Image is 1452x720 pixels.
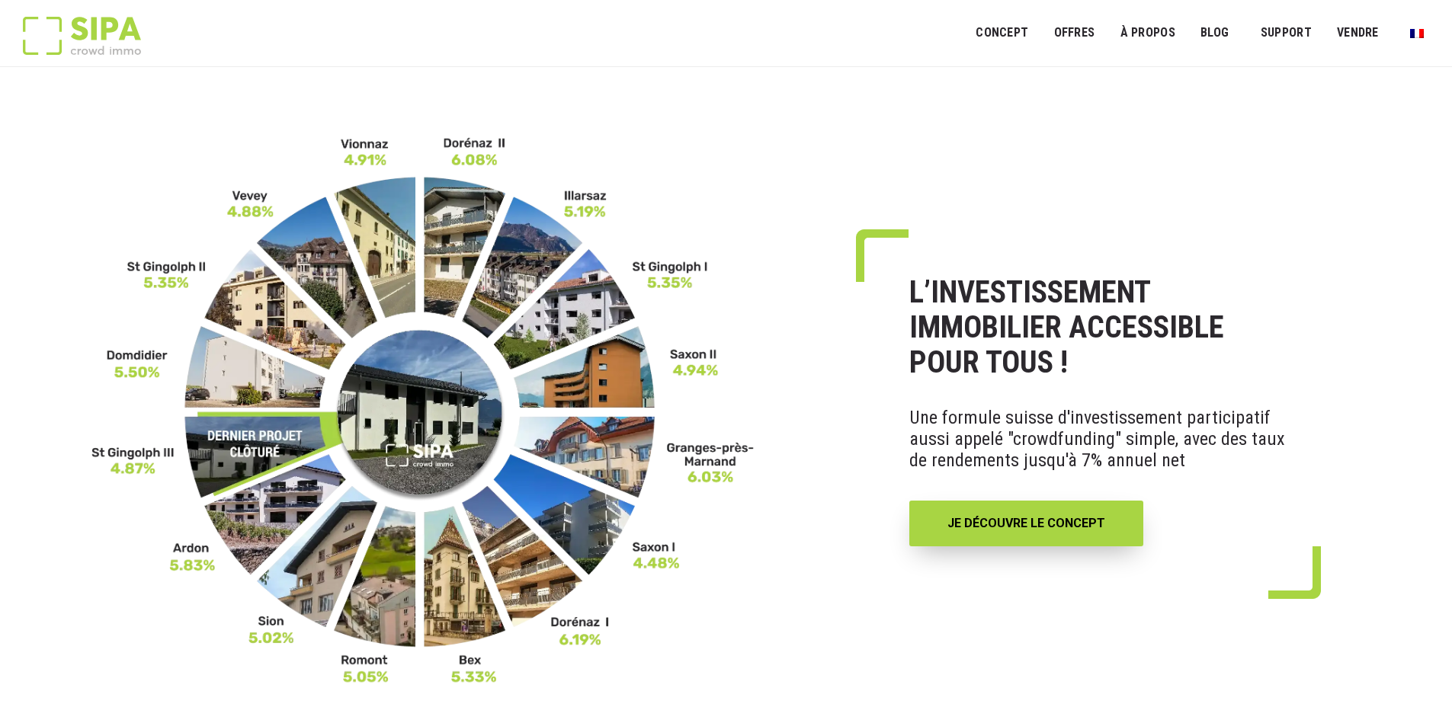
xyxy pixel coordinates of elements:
a: JE DÉCOUVRE LE CONCEPT [909,501,1143,546]
img: Français [1410,29,1424,38]
nav: Menu principal [976,14,1429,52]
a: Blog [1191,16,1239,50]
a: OFFRES [1043,16,1104,50]
a: SUPPORT [1251,16,1322,50]
p: Une formule suisse d'investissement participatif aussi appelé "crowdfunding" simple, avec des tau... [909,395,1287,482]
h1: L’INVESTISSEMENT IMMOBILIER ACCESSIBLE POUR TOUS ! [909,275,1287,380]
a: Concept [966,16,1038,50]
a: Passer à [1400,18,1434,47]
a: VENDRE [1327,16,1389,50]
a: À PROPOS [1110,16,1185,50]
img: FR-_3__11zon [91,136,755,685]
